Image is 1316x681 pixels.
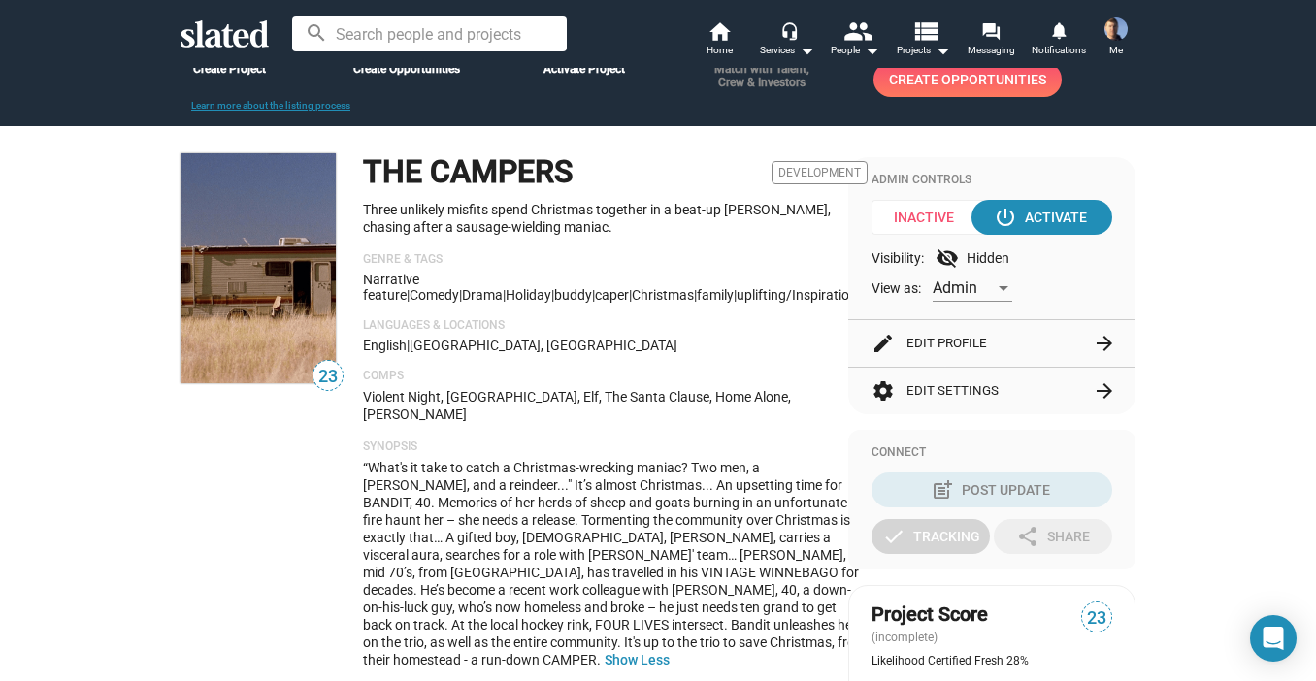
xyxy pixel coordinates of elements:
div: Admin Controls [872,173,1112,188]
span: Messaging [968,39,1015,62]
div: Create Opportunities [343,62,471,76]
mat-icon: arrow_forward [1093,379,1116,403]
mat-icon: people [843,16,872,45]
span: “What's it take to catch a Christmas-wrecking maniac? Two men, a [PERSON_NAME], and a reindeer...... [363,460,867,667]
div: Activate [998,200,1087,235]
a: Learn more about the listing process [191,100,350,111]
span: | [503,287,506,303]
span: View as: [872,279,921,298]
p: Three unlikely misfits spend Christmas together in a beat-up [PERSON_NAME], chasing after a sausa... [363,201,868,237]
span: Narrative feature [363,272,419,303]
div: Connect [872,445,1112,461]
div: People [831,39,879,62]
div: Visibility: Hidden [872,246,1112,270]
span: uplifting/inspirational [737,287,868,303]
span: | [734,287,737,303]
mat-icon: view_list [911,16,939,45]
button: People [821,19,889,62]
span: Home [707,39,733,62]
mat-icon: forum [981,21,1000,40]
p: Languages & Locations [363,318,868,334]
span: Comedy [410,287,459,303]
button: Projects [889,19,957,62]
span: Holiday [506,287,551,303]
span: Development [772,161,868,184]
button: Post Update [872,472,1112,507]
span: caper [595,287,629,303]
span: | [459,287,462,303]
input: Search people and projects [292,16,567,51]
p: Violent Night, [GEOGRAPHIC_DATA], Elf, The Santa Clause, Home Alone, [PERSON_NAME] [363,388,868,424]
span: | [592,287,595,303]
mat-icon: edit [872,332,895,355]
a: Messaging [957,19,1025,62]
button: Activate [971,200,1112,235]
p: Comps [363,369,868,384]
img: Joel Cousins [1104,17,1128,41]
span: Christmas [632,287,694,303]
span: Project Score [872,601,988,628]
span: family [697,287,734,303]
a: Home [685,19,753,62]
div: Services [760,39,814,62]
a: Notifications [1025,19,1093,62]
button: Edit Settings [872,368,1112,414]
mat-icon: arrow_forward [1093,332,1116,355]
div: Tracking [882,519,980,554]
div: Activate Project [520,62,648,76]
button: Tracking [872,519,990,554]
div: Create Project [165,62,293,76]
mat-icon: power_settings_new [994,206,1017,229]
span: Notifications [1032,39,1086,62]
div: Likelihood Certified Fresh 28% [872,654,1112,669]
div: Post Update [935,472,1050,507]
span: | [407,338,410,353]
p: Synopsis [363,439,868,455]
mat-icon: notifications [1049,20,1068,39]
span: Drama [462,287,503,303]
span: (incomplete) [872,631,941,644]
span: | [629,287,632,303]
p: Genre & Tags [363,252,868,268]
a: Create Opportunities [873,62,1062,97]
span: | [551,287,554,303]
div: Share [1016,519,1090,554]
mat-icon: share [1016,525,1039,548]
mat-icon: post_add [931,478,954,502]
mat-icon: arrow_drop_down [795,39,818,62]
button: Services [753,19,821,62]
button: Joel CousinsMe [1093,14,1139,64]
span: | [694,287,697,303]
mat-icon: headset_mic [780,21,798,39]
mat-icon: visibility_off [936,246,959,270]
mat-icon: check [882,525,905,548]
h1: THE CAMPERS [363,151,573,193]
span: Me [1109,39,1123,62]
span: English [363,338,407,353]
span: | [407,287,410,303]
mat-icon: arrow_drop_down [860,39,883,62]
span: Inactive [872,200,989,235]
span: Create Opportunities [889,62,1046,97]
button: Edit Profile [872,320,1112,367]
span: 23 [313,364,343,390]
img: THE CAMPERS [181,153,336,383]
div: Open Intercom Messenger [1250,615,1297,662]
span: [GEOGRAPHIC_DATA], [GEOGRAPHIC_DATA] [410,338,677,353]
mat-icon: settings [872,379,895,403]
span: buddy [554,287,592,303]
mat-icon: home [707,19,731,43]
button: Show Less [605,651,670,668]
span: 23 [1082,605,1111,632]
mat-icon: arrow_drop_down [931,39,954,62]
span: Admin [933,278,977,297]
button: Share [994,519,1112,554]
span: Projects [897,39,950,62]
